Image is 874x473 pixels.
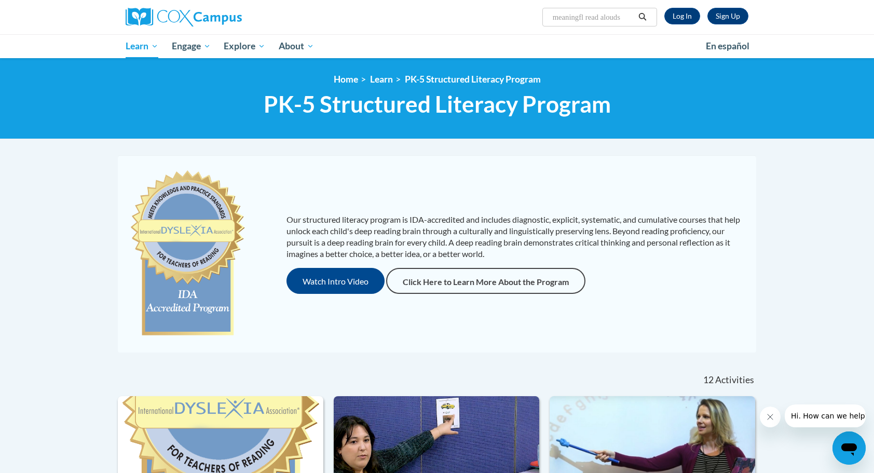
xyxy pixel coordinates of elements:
span: Hi. How can we help? [6,7,84,16]
a: Learn [370,74,393,85]
a: Learn [119,34,165,58]
span: PK-5 Structured Literacy Program [264,90,611,118]
input: Search Courses [552,11,635,23]
a: Explore [217,34,272,58]
span: Engage [172,40,211,52]
iframe: Close message [760,407,781,427]
a: Register [707,8,748,24]
button: Watch Intro Video [286,268,385,294]
span: About [279,40,314,52]
a: Home [334,74,358,85]
span: Learn [126,40,158,52]
img: Cox Campus [126,8,242,26]
span: Activities [715,374,754,386]
a: Cox Campus [126,8,323,26]
a: Engage [165,34,217,58]
iframe: Message from company [785,404,866,427]
div: Main menu [110,34,764,58]
a: Click Here to Learn More About the Program [386,268,585,294]
span: 12 [703,374,714,386]
span: Explore [224,40,265,52]
a: About [272,34,321,58]
p: Our structured literacy program is IDA-accredited and includes diagnostic, explicit, systematic, ... [286,214,746,260]
button: Search [635,11,650,23]
img: c477cda6-e343-453b-bfce-d6f9e9818e1c.png [128,166,247,342]
a: Log In [664,8,700,24]
iframe: Button to launch messaging window [832,431,866,465]
span: En español [706,40,749,51]
a: En español [699,35,756,57]
a: PK-5 Structured Literacy Program [405,74,541,85]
